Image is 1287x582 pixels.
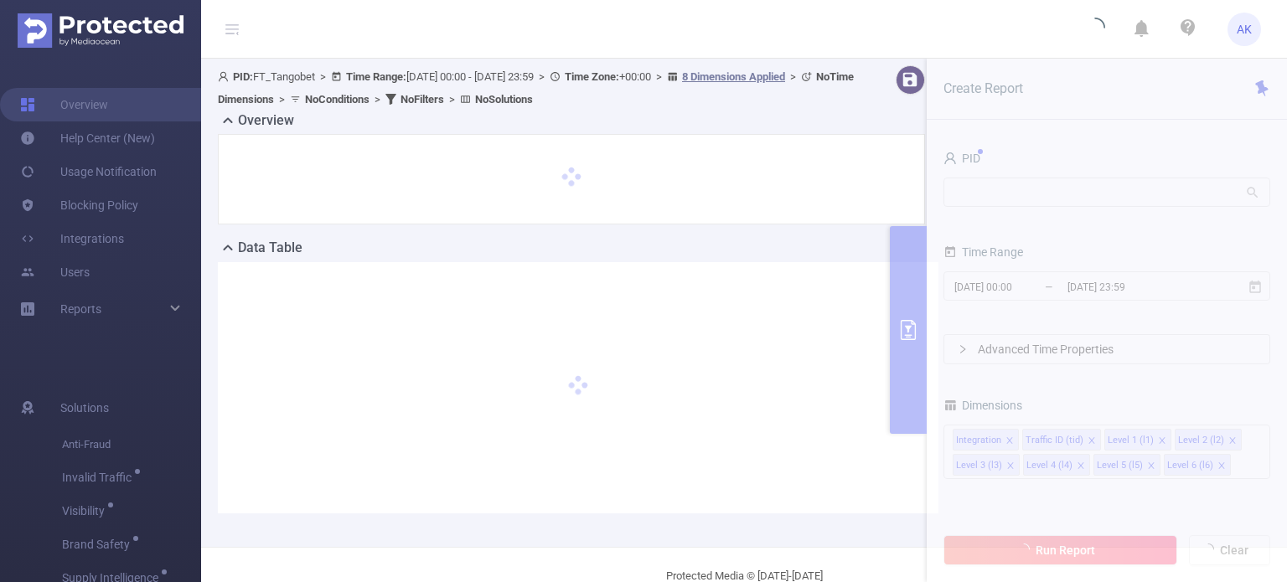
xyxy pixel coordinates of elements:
[238,111,294,131] h2: Overview
[682,70,785,83] u: 8 Dimensions Applied
[370,93,385,106] span: >
[20,121,155,155] a: Help Center (New)
[62,538,136,550] span: Brand Safety
[62,428,201,461] span: Anti-Fraud
[401,93,444,106] b: No Filters
[651,70,667,83] span: >
[60,292,101,326] a: Reports
[238,238,302,258] h2: Data Table
[305,93,370,106] b: No Conditions
[60,302,101,316] span: Reports
[18,13,183,48] img: Protected Media
[785,70,801,83] span: >
[1085,18,1105,41] i: icon: loading
[20,88,108,121] a: Overview
[20,155,157,188] a: Usage Notification
[60,391,109,425] span: Solutions
[233,70,253,83] b: PID:
[20,222,124,255] a: Integrations
[20,188,138,222] a: Blocking Policy
[62,471,137,483] span: Invalid Traffic
[20,255,90,289] a: Users
[444,93,460,106] span: >
[565,70,619,83] b: Time Zone:
[475,93,533,106] b: No Solutions
[346,70,406,83] b: Time Range:
[218,70,854,106] span: FT_Tangobet [DATE] 00:00 - [DATE] 23:59 +00:00
[62,505,111,517] span: Visibility
[1237,13,1252,46] span: AK
[274,93,290,106] span: >
[315,70,331,83] span: >
[534,70,550,83] span: >
[218,71,233,82] i: icon: user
